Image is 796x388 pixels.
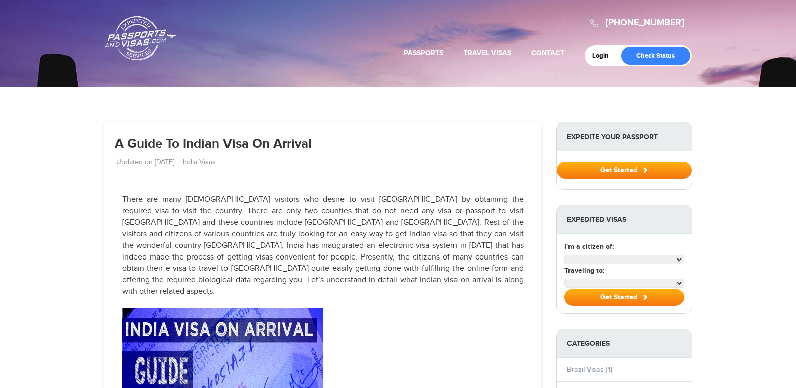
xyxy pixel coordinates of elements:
button: Get Started [557,162,692,179]
strong: Expedited Visas [557,205,692,234]
li: Updated on [DATE] [116,158,181,168]
a: Login [592,52,616,60]
a: [PHONE_NUMBER] [606,17,684,28]
a: Check Status [621,47,690,65]
strong: Expedite Your Passport [557,122,692,151]
p: There are many [DEMOGRAPHIC_DATA] visitors who desire to visit [GEOGRAPHIC_DATA] by obtaining the... [122,194,524,298]
a: Passports [404,49,443,57]
a: India Visas [183,158,216,168]
h1: A Guide To Indian Visa On Arrival [115,137,531,152]
a: Travel Visas [464,49,511,57]
label: Traveling to: [564,265,604,276]
a: Brazil Visas [1] [567,365,612,374]
a: Get Started [557,166,692,174]
button: Get Started [564,289,684,306]
strong: Categories [557,329,692,358]
a: Passports & [DOMAIN_NAME] [105,16,176,61]
label: I'm a citizen of: [564,241,614,252]
a: Contact [531,49,564,57]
